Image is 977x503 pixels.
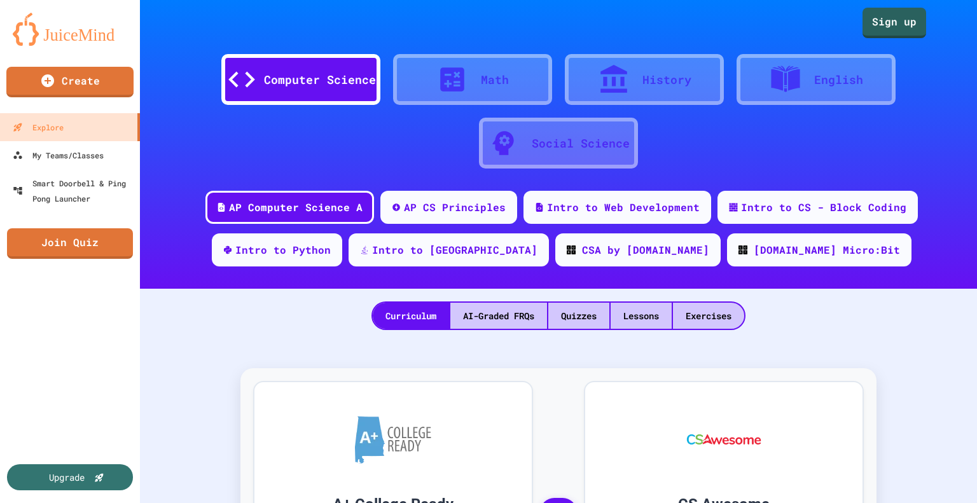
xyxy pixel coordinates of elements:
[373,303,449,329] div: Curriculum
[13,148,104,163] div: My Teams/Classes
[13,120,64,135] div: Explore
[738,245,747,254] img: CODE_logo_RGB.png
[567,245,576,254] img: CODE_logo_RGB.png
[7,228,133,259] a: Join Quiz
[642,71,691,88] div: History
[814,71,863,88] div: English
[235,242,331,258] div: Intro to Python
[741,200,906,215] div: Intro to CS - Block Coding
[754,242,900,258] div: [DOMAIN_NAME] Micro:Bit
[229,200,363,215] div: AP Computer Science A
[481,71,509,88] div: Math
[404,200,506,215] div: AP CS Principles
[674,401,774,478] img: CS Awesome
[582,242,709,258] div: CSA by [DOMAIN_NAME]
[532,135,630,152] div: Social Science
[372,242,537,258] div: Intro to [GEOGRAPHIC_DATA]
[355,416,431,464] img: A+ College Ready
[673,303,744,329] div: Exercises
[547,200,700,215] div: Intro to Web Development
[863,8,926,38] a: Sign up
[548,303,609,329] div: Quizzes
[450,303,547,329] div: AI-Graded FRQs
[6,67,134,97] a: Create
[13,13,127,46] img: logo-orange.svg
[264,71,376,88] div: Computer Science
[49,471,85,484] div: Upgrade
[13,176,135,206] div: Smart Doorbell & Ping Pong Launcher
[611,303,672,329] div: Lessons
